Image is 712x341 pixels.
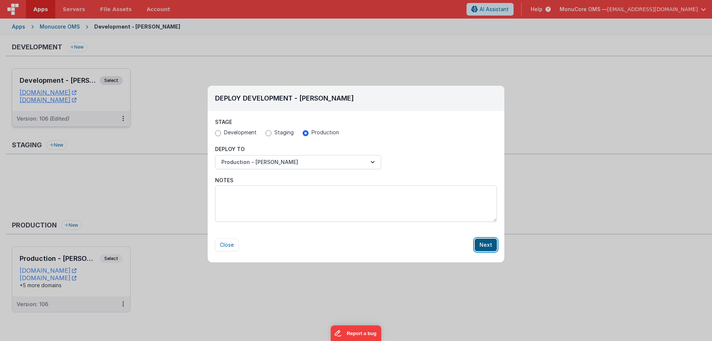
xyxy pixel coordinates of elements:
span: Stage [215,119,232,125]
span: Development [224,129,257,136]
input: Production [303,130,309,136]
input: Development [215,130,221,136]
iframe: Marker.io feedback button [331,325,382,341]
span: Production [311,129,339,136]
button: Production - [PERSON_NAME] [215,155,381,169]
h2: Deploy Development - [PERSON_NAME] [215,93,497,104]
span: Notes [215,177,233,184]
button: Next [475,239,497,251]
span: Staging [274,129,294,136]
button: Close [215,239,238,251]
input: Staging [266,130,271,136]
textarea: Notes [215,186,497,222]
p: Deploy To [215,145,381,153]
